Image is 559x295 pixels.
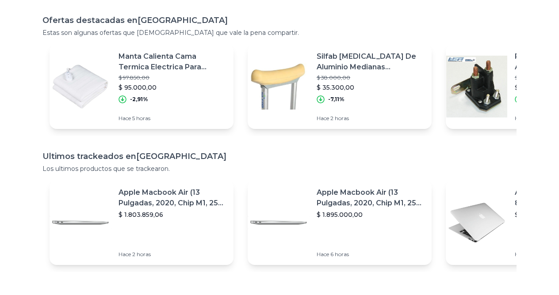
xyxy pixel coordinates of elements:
[119,74,226,81] p: $ 97.850,00
[328,96,345,103] p: -7,11%
[119,83,226,92] p: $ 95.000,00
[317,74,425,81] p: $ 38.000,00
[42,164,517,173] p: Los ultimos productos que se trackearon.
[50,44,234,129] a: Featured imageManta Calienta Cama Termica Electrica Para Colchon 1 Plaza Frazada Invierno - Bajo ...
[446,192,508,253] img: Featured image
[317,187,425,208] p: Apple Macbook Air (13 Pulgadas, 2020, Chip M1, 256 Gb De Ssd, 8 Gb De Ram) - Plata
[248,56,310,117] img: Featured image
[119,210,226,219] p: $ 1.803.859,06
[248,192,310,253] img: Featured image
[50,56,111,117] img: Featured image
[130,96,148,103] p: -2,91%
[50,180,234,265] a: Featured imageApple Macbook Air (13 Pulgadas, 2020, Chip M1, 256 Gb De Ssd, 8 Gb De Ram) - Plata$...
[119,51,226,72] p: Manta Calienta Cama Termica Electrica Para Colchon 1 Plaza Frazada Invierno - Bajo Consumo - Segu...
[50,192,111,253] img: Featured image
[119,251,226,258] p: Hace 2 horas
[446,56,508,117] img: Featured image
[119,115,226,122] p: Hace 5 horas
[119,187,226,208] p: Apple Macbook Air (13 Pulgadas, 2020, Chip M1, 256 Gb De Ssd, 8 Gb De Ram) - Plata
[317,115,425,122] p: Hace 2 horas
[317,51,425,72] p: Silfab [MEDICAL_DATA] De Aluminio Medianas [MEDICAL_DATA] Regulable M1007
[248,44,432,129] a: Featured imageSilfab [MEDICAL_DATA] De Aluminio Medianas [MEDICAL_DATA] Regulable M1007$ 38.000,0...
[317,251,425,258] p: Hace 6 horas
[42,28,517,37] p: Estas son algunas ofertas que [DEMOGRAPHIC_DATA] que vale la pena compartir.
[42,150,517,163] h1: Ultimos trackeados en [GEOGRAPHIC_DATA]
[317,83,425,92] p: $ 35.300,00
[42,14,517,26] h1: Ofertas destacadas en [GEOGRAPHIC_DATA]
[317,210,425,219] p: $ 1.895.000,00
[248,180,432,265] a: Featured imageApple Macbook Air (13 Pulgadas, 2020, Chip M1, 256 Gb De Ssd, 8 Gb De Ram) - Plata$...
